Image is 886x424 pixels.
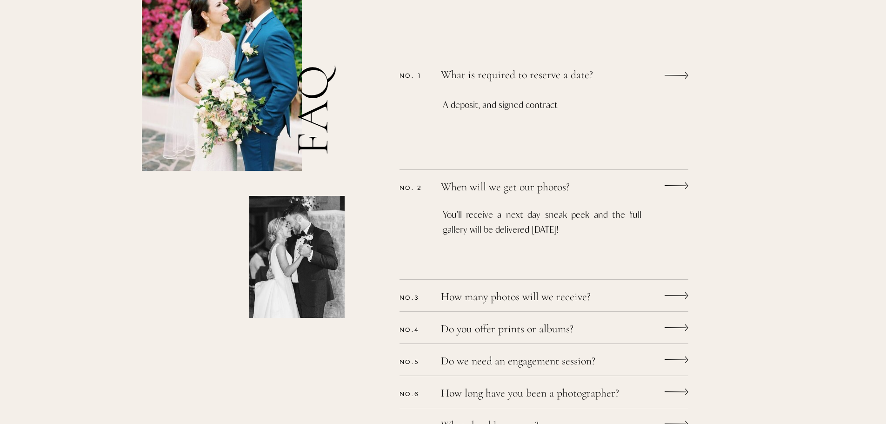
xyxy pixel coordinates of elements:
[400,294,430,301] p: No.3
[441,69,622,83] a: What is required to reserve a date?
[441,291,622,305] a: How many photos will we receive?
[400,184,430,191] p: No. 2
[443,97,641,158] p: A deposit, and signed contract
[441,323,622,337] a: Do you offer prints or albums?
[400,72,430,79] p: No. 1
[441,182,622,195] a: When will we get our photos?
[400,390,430,397] p: No.6
[441,388,654,401] a: How long have you been a photographer?
[400,326,430,333] p: No.4
[441,356,622,369] a: Do we need an engagement session?
[443,207,641,273] p: You'll receive a next day sneak peek and the full gallery will be delivered [DATE]!
[400,358,430,365] p: No.5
